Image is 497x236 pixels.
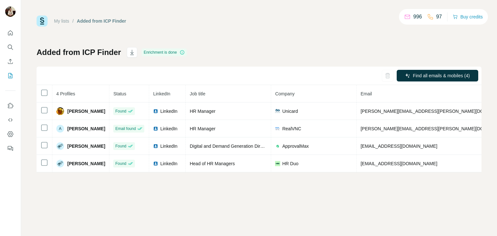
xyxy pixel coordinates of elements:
[275,109,280,114] img: company-logo
[275,91,294,96] span: Company
[54,18,69,24] a: My lists
[190,126,215,131] span: HR Manager
[153,126,158,131] img: LinkedIn logo
[67,143,105,149] span: [PERSON_NAME]
[142,48,187,56] div: Enrichment is done
[153,109,158,114] img: LinkedIn logo
[282,143,309,149] span: ApprovalMax
[56,91,75,96] span: 4 Profiles
[115,126,136,132] span: Email found
[5,27,16,39] button: Quick start
[282,160,298,167] span: HR Duo
[56,142,64,150] img: Avatar
[190,109,215,114] span: HR Manager
[115,161,126,166] span: Found
[115,143,126,149] span: Found
[5,114,16,126] button: Use Surfe API
[160,143,177,149] span: LinkedIn
[453,12,483,21] button: Buy credits
[5,6,16,17] img: Avatar
[5,100,16,112] button: Use Surfe on LinkedIn
[56,125,64,133] div: A
[275,126,280,131] img: company-logo
[275,144,280,149] img: company-logo
[113,91,126,96] span: Status
[5,56,16,67] button: Enrich CSV
[190,91,205,96] span: Job title
[67,125,105,132] span: [PERSON_NAME]
[5,41,16,53] button: Search
[282,125,301,132] span: RealVNC
[56,160,64,167] img: Avatar
[397,70,478,81] button: Find all emails & mobiles (4)
[72,18,74,24] li: /
[5,128,16,140] button: Dashboard
[282,108,298,114] span: Unicard
[153,91,170,96] span: LinkedIn
[275,161,280,166] img: company-logo
[56,107,64,115] img: Avatar
[436,13,442,21] p: 97
[160,160,177,167] span: LinkedIn
[190,161,235,166] span: Head of HR Managers
[5,143,16,154] button: Feedback
[5,70,16,81] button: My lists
[115,108,126,114] span: Found
[160,108,177,114] span: LinkedIn
[360,144,437,149] span: [EMAIL_ADDRESS][DOMAIN_NAME]
[37,47,121,58] h1: Added from ICP Finder
[77,18,126,24] div: Added from ICP Finder
[360,161,437,166] span: [EMAIL_ADDRESS][DOMAIN_NAME]
[413,72,470,79] span: Find all emails & mobiles (4)
[67,108,105,114] span: [PERSON_NAME]
[360,91,372,96] span: Email
[160,125,177,132] span: LinkedIn
[37,16,48,27] img: Surfe Logo
[67,160,105,167] span: [PERSON_NAME]
[190,144,270,149] span: Digital and Demand Generation Director
[153,161,158,166] img: LinkedIn logo
[153,144,158,149] img: LinkedIn logo
[413,13,422,21] p: 996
